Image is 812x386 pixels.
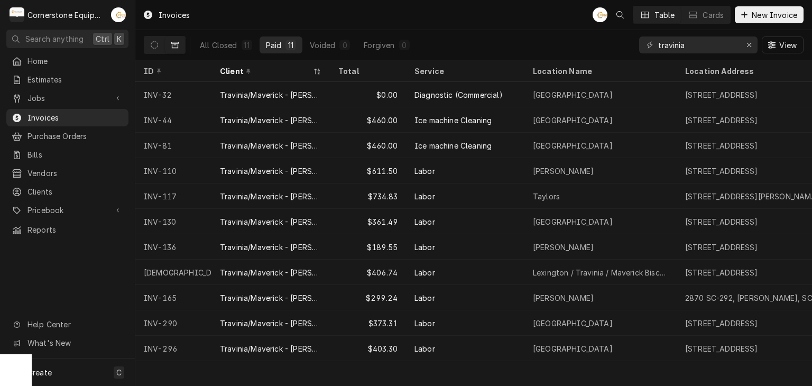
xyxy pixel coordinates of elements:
[135,107,211,133] div: INV-44
[27,186,123,197] span: Clients
[685,115,758,126] div: [STREET_ADDRESS]
[414,191,435,202] div: Labor
[116,367,122,378] span: C
[220,216,321,227] div: Travinia/Maverick - [PERSON_NAME]
[741,36,758,53] button: Erase input
[654,10,675,21] div: Table
[685,343,758,354] div: [STREET_ADDRESS]
[414,140,492,151] div: Ice machine Cleaning
[27,368,52,377] span: Create
[330,158,406,183] div: $611.50
[6,201,128,219] a: Go to Pricebook
[330,336,406,361] div: $403.30
[220,140,321,151] div: Travinia/Maverick - [PERSON_NAME]
[685,216,758,227] div: [STREET_ADDRESS]
[10,7,24,22] div: Cornerstone Equipment Repair, LLC's Avatar
[117,33,122,44] span: K
[135,209,211,234] div: INV-130
[533,166,594,177] div: [PERSON_NAME]
[533,216,613,227] div: [GEOGRAPHIC_DATA]
[6,146,128,163] a: Bills
[27,149,123,160] span: Bills
[200,40,237,51] div: All Closed
[330,183,406,209] div: $734.83
[414,242,435,253] div: Labor
[703,10,724,21] div: Cards
[27,131,123,142] span: Purchase Orders
[414,216,435,227] div: Labor
[533,267,668,278] div: Lexington / Travinia / Maverick Biscuit
[414,166,435,177] div: Labor
[27,205,107,216] span: Pricebook
[330,234,406,260] div: $189.55
[533,89,613,100] div: [GEOGRAPHIC_DATA]
[27,319,122,330] span: Help Center
[27,224,123,235] span: Reports
[762,36,804,53] button: View
[6,127,128,145] a: Purchase Orders
[414,66,514,77] div: Service
[220,89,321,100] div: Travinia/Maverick - [PERSON_NAME]
[330,285,406,310] div: $299.24
[6,316,128,333] a: Go to Help Center
[288,40,294,51] div: 11
[533,66,666,77] div: Location Name
[414,292,435,304] div: Labor
[685,140,758,151] div: [STREET_ADDRESS]
[220,115,321,126] div: Travinia/Maverick - [PERSON_NAME]
[750,10,799,21] span: New Invoice
[220,66,311,77] div: Client
[685,318,758,329] div: [STREET_ADDRESS]
[144,66,201,77] div: ID
[330,310,406,336] div: $373.31
[414,267,435,278] div: Labor
[6,183,128,200] a: Clients
[6,334,128,352] a: Go to What's New
[27,10,105,21] div: Cornerstone Equipment Repair, LLC
[414,115,492,126] div: Ice machine Cleaning
[111,7,126,22] div: AB
[6,109,128,126] a: Invoices
[220,191,321,202] div: Travinia/Maverick - [PERSON_NAME]
[27,56,123,67] span: Home
[111,7,126,22] div: Andrew Buigues's Avatar
[135,158,211,183] div: INV-110
[27,168,123,179] span: Vendors
[533,115,613,126] div: [GEOGRAPHIC_DATA]
[6,221,128,238] a: Reports
[310,40,335,51] div: Voided
[135,260,211,285] div: [DEMOGRAPHIC_DATA]-137
[135,310,211,336] div: INV-290
[685,166,758,177] div: [STREET_ADDRESS]
[735,6,804,23] button: New Invoice
[244,40,250,51] div: 11
[25,33,84,44] span: Search anything
[330,133,406,158] div: $460.00
[593,7,607,22] div: Andrew Buigues's Avatar
[27,74,123,85] span: Estimates
[220,242,321,253] div: Travinia/Maverick - [PERSON_NAME]
[220,343,321,354] div: Travinia/Maverick - [PERSON_NAME]
[533,140,613,151] div: [GEOGRAPHIC_DATA]
[533,242,594,253] div: [PERSON_NAME]
[612,6,629,23] button: Open search
[135,183,211,209] div: INV-117
[533,292,594,304] div: [PERSON_NAME]
[135,133,211,158] div: INV-81
[364,40,394,51] div: Forgiven
[96,33,109,44] span: Ctrl
[135,234,211,260] div: INV-136
[6,164,128,182] a: Vendors
[135,336,211,361] div: INV-296
[533,343,613,354] div: [GEOGRAPHIC_DATA]
[330,82,406,107] div: $0.00
[6,52,128,70] a: Home
[27,93,107,104] span: Jobs
[220,166,321,177] div: Travinia/Maverick - [PERSON_NAME]
[414,318,435,329] div: Labor
[414,343,435,354] div: Labor
[330,260,406,285] div: $406.74
[533,191,560,202] div: Taylors
[135,285,211,310] div: INV-165
[685,242,758,253] div: [STREET_ADDRESS]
